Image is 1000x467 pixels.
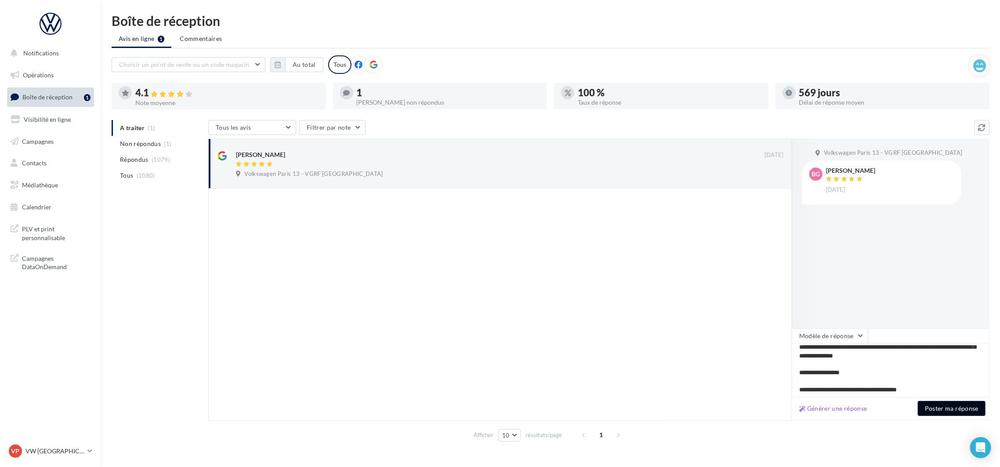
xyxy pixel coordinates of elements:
a: VP VW [GEOGRAPHIC_DATA] 13 [7,443,94,460]
span: Répondus [120,155,149,164]
span: VP [11,447,20,456]
div: [PERSON_NAME] [236,150,285,159]
span: Commentaires [180,34,222,43]
span: Volkswagen Paris 13 - VGRF [GEOGRAPHIC_DATA] [824,149,962,157]
span: (1080) [137,172,155,179]
span: (1) [164,140,172,147]
span: Choisir un point de vente ou un code magasin [119,61,249,68]
span: Notifications [23,49,59,57]
button: Au total [285,57,323,72]
button: Modèle de réponse [792,328,868,343]
span: [DATE] [764,151,784,159]
span: 10 [502,432,510,439]
span: 1 [594,428,609,442]
span: Tous [120,171,133,180]
a: Campagnes [5,132,96,151]
button: Notifications [5,44,92,62]
a: Calendrier [5,198,96,216]
span: Tous les avis [216,124,251,131]
button: 10 [498,429,521,441]
span: Volkswagen Paris 13 - VGRF [GEOGRAPHIC_DATA] [244,170,383,178]
a: Visibilité en ligne [5,110,96,129]
div: 1 [357,88,540,98]
span: Campagnes [22,137,54,145]
div: [PERSON_NAME] non répondus [357,99,540,106]
div: 1 [84,94,91,101]
a: Campagnes DataOnDemand [5,249,96,275]
span: Campagnes DataOnDemand [22,252,91,271]
span: Calendrier [22,203,51,211]
div: 4.1 [135,88,319,98]
div: Taux de réponse [578,99,761,106]
span: Médiathèque [22,181,58,189]
div: Délai de réponse moyen [799,99,983,106]
button: Filtrer par note [299,120,366,135]
p: VW [GEOGRAPHIC_DATA] 13 [25,447,84,456]
span: Afficher [474,431,493,439]
div: 569 jours [799,88,983,98]
span: Visibilité en ligne [24,116,71,123]
div: Boîte de réception [112,14,989,27]
span: PLV et print personnalisable [22,223,91,242]
div: Open Intercom Messenger [970,437,991,458]
span: BG [812,170,820,179]
a: Contacts [5,154,96,172]
span: [DATE] [826,186,845,194]
span: Non répondus [120,139,161,148]
div: Tous [328,55,351,74]
button: Poster ma réponse [918,401,986,416]
span: Opérations [23,71,54,79]
span: (1079) [152,156,170,163]
button: Choisir un point de vente ou un code magasin [112,57,265,72]
button: Au total [270,57,323,72]
a: PLV et print personnalisable [5,219,96,245]
a: Boîte de réception1 [5,88,96,106]
div: Note moyenne [135,100,319,106]
span: résultats/page [525,431,562,439]
span: Contacts [22,159,47,167]
span: Boîte de réception [22,93,72,101]
div: [PERSON_NAME] [826,168,875,174]
div: 100 % [578,88,761,98]
button: Tous les avis [208,120,296,135]
a: Médiathèque [5,176,96,194]
button: Générer une réponse [796,403,871,414]
a: Opérations [5,66,96,84]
